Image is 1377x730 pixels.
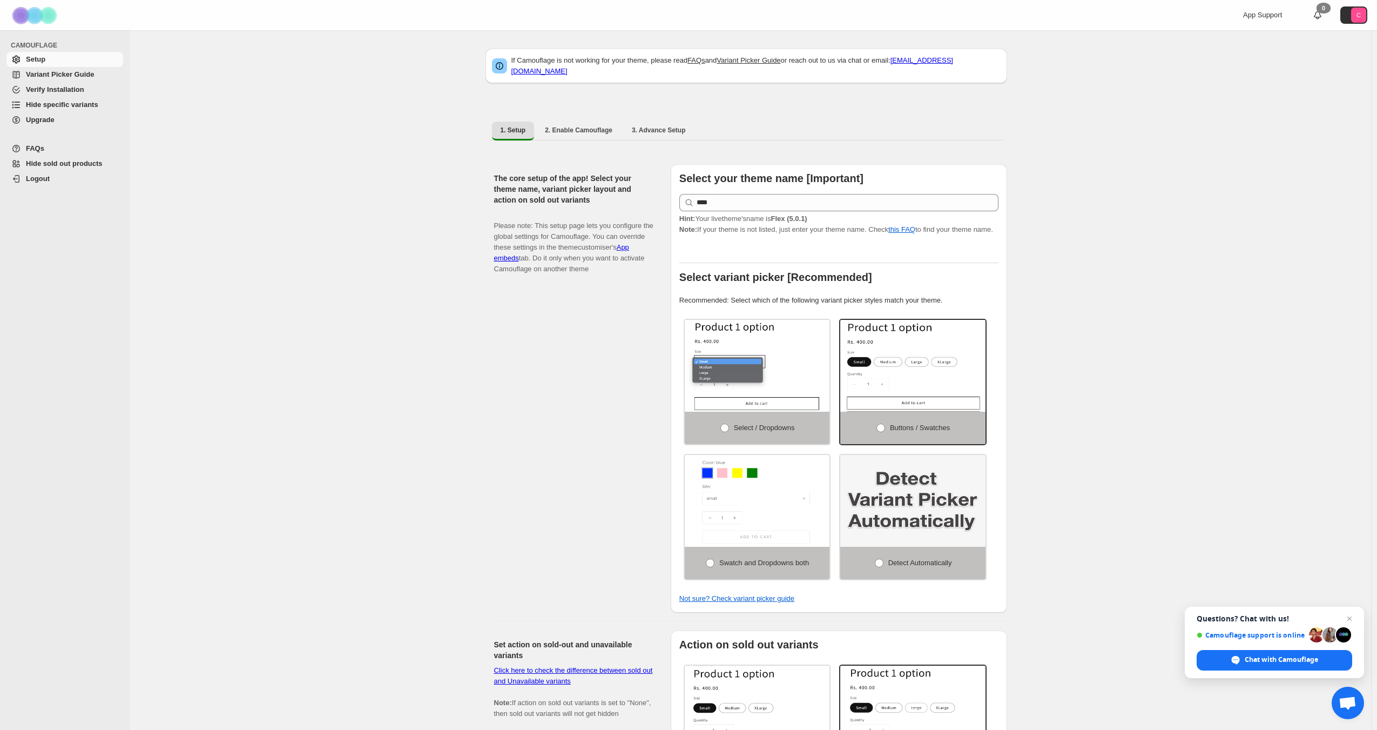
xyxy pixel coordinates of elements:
[679,172,863,184] b: Select your theme name [Important]
[1351,8,1366,23] span: Avatar with initials C
[9,1,63,30] img: Camouflage
[494,666,653,685] a: Click here to check the difference between sold out and Unavailable variants
[26,70,94,78] span: Variant Picker Guide
[679,213,998,235] p: If your theme is not listed, just enter your theme name. Check to find your theme name.
[511,55,1001,77] p: If Camouflage is not working for your theme, please read and or reach out to us via chat or email:
[545,126,612,135] span: 2. Enable Camouflage
[6,82,123,97] a: Verify Installation
[685,455,830,547] img: Swatch and Dropdowns both
[1317,3,1331,14] div: 0
[771,215,807,223] strong: Flex (5.0.1)
[26,85,84,93] span: Verify Installation
[679,639,819,651] b: Action on sold out variants
[1243,11,1282,19] span: App Support
[632,126,686,135] span: 3. Advance Setup
[6,141,123,156] a: FAQs
[6,171,123,186] a: Logout
[494,666,653,718] span: If action on sold out variants is set to "None", then sold out variants will not get hidden
[719,559,809,567] span: Swatch and Dropdowns both
[6,156,123,171] a: Hide sold out products
[6,97,123,112] a: Hide specific variants
[1197,650,1352,671] span: Chat with Camouflage
[494,210,653,274] p: Please note: This setup page lets you configure the global settings for Camouflage. You can overr...
[888,225,915,233] a: this FAQ
[26,116,55,124] span: Upgrade
[1356,12,1361,18] text: C
[11,41,124,50] span: CAMOUFLAGE
[1197,614,1352,623] span: Questions? Chat with us!
[26,175,50,183] span: Logout
[494,173,653,205] h2: The core setup of the app! Select your theme name, variant picker layout and action on sold out v...
[1340,6,1367,24] button: Avatar with initials C
[1332,687,1364,719] a: Open chat
[6,67,123,82] a: Variant Picker Guide
[501,126,526,135] span: 1. Setup
[717,56,780,64] a: Variant Picker Guide
[6,52,123,67] a: Setup
[494,639,653,661] h2: Set action on sold-out and unavailable variants
[1245,655,1318,665] span: Chat with Camouflage
[679,215,807,223] span: Your live theme's name is
[679,295,998,306] p: Recommended: Select which of the following variant picker styles match your theme.
[1197,631,1305,639] span: Camouflage support is online
[679,594,794,602] a: Not sure? Check variant picker guide
[679,225,697,233] strong: Note:
[734,424,795,432] span: Select / Dropdowns
[1312,10,1323,21] a: 0
[890,424,950,432] span: Buttons / Swatches
[494,699,512,707] b: Note:
[26,144,44,152] span: FAQs
[26,101,98,109] span: Hide specific variants
[840,320,986,412] img: Buttons / Swatches
[6,112,123,128] a: Upgrade
[888,559,952,567] span: Detect Automatically
[26,55,45,63] span: Setup
[679,271,872,283] b: Select variant picker [Recommended]
[685,320,830,412] img: Select / Dropdowns
[679,215,696,223] strong: Hint:
[840,455,986,547] img: Detect Automatically
[687,56,705,64] a: FAQs
[26,159,103,168] span: Hide sold out products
